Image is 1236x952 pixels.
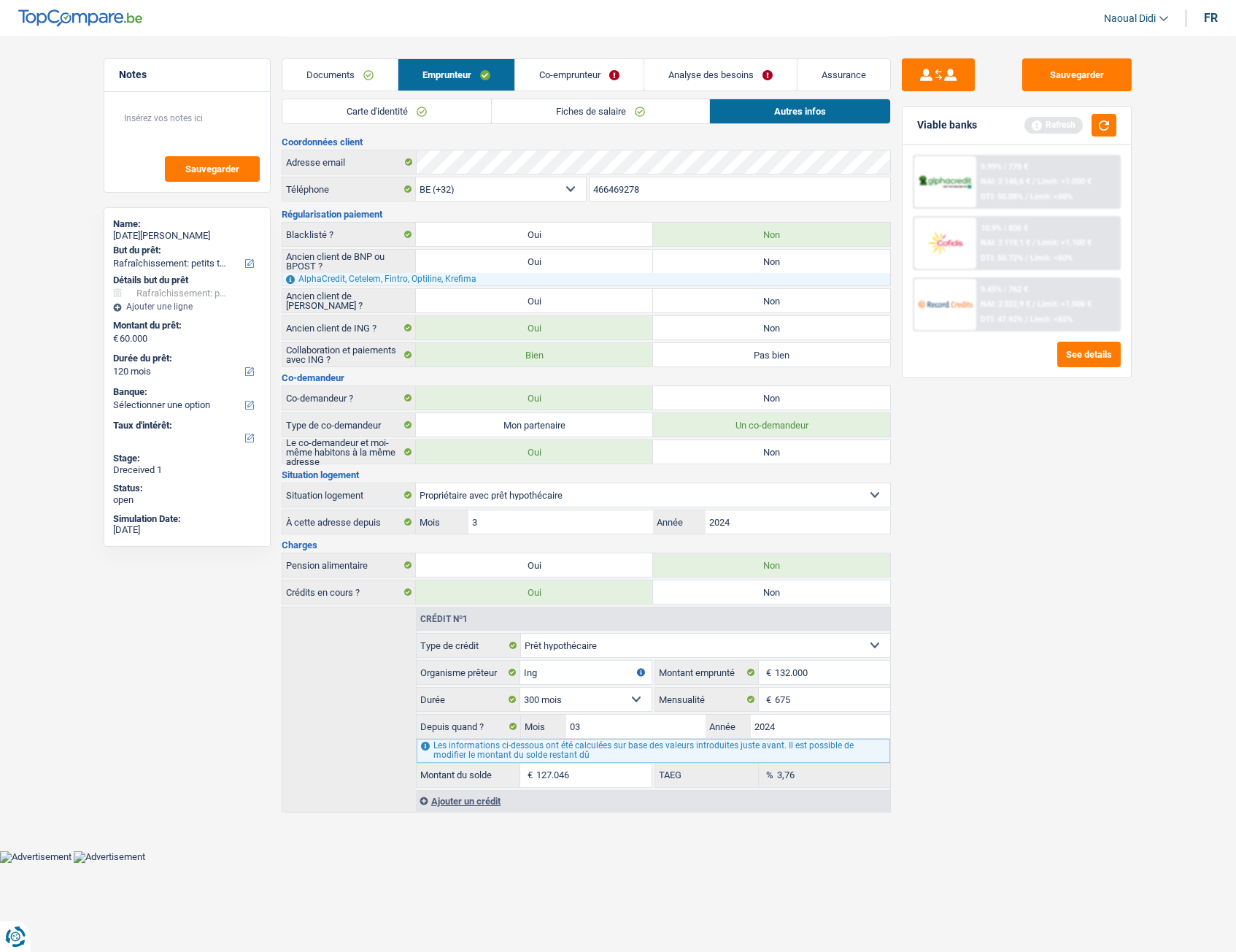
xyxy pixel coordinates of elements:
div: Ajouter un crédit [416,790,890,812]
span: % [759,764,777,787]
label: Mois [416,510,468,534]
label: Ancien client de BNP ou BPOST ? [282,250,416,273]
img: Record Credits [918,291,972,318]
h3: Co-demandeur [282,373,891,383]
input: MM [566,715,706,738]
label: Année [706,715,751,738]
span: / [1025,253,1028,263]
div: Viable banks [917,119,977,131]
span: € [520,764,536,787]
div: Refresh [1024,117,1083,133]
span: Sauvegarder [185,164,239,174]
span: € [759,661,775,684]
span: NAI: 2 146,6 € [981,177,1030,186]
input: MM [468,510,653,534]
label: Durée [417,688,520,711]
span: / [1032,299,1035,309]
span: / [1025,192,1028,201]
a: Autres infos [710,99,890,123]
h3: Coordonnées client [282,137,891,147]
label: Mois [521,715,566,738]
img: Cofidis [918,229,972,256]
div: Stage: [113,453,261,464]
h5: Notes [119,69,255,81]
span: Limit: <60% [1030,253,1073,263]
label: Situation logement [282,483,416,507]
label: Année [653,510,705,534]
label: Banque: [113,386,258,398]
img: AlphaCredit [918,174,972,191]
span: / [1032,177,1035,186]
div: Simulation Date: [113,513,261,525]
div: fr [1204,11,1218,25]
span: DTI: 50.72% [981,253,1023,263]
label: Durée du prêt: [113,353,258,364]
label: Bien [416,343,653,366]
label: Pas bien [653,343,890,366]
label: Non [653,553,890,577]
a: Carte d'identité [282,99,491,123]
label: Collaboration et paiements avec ING ? [282,343,416,366]
label: Non [653,580,890,604]
div: Crédit nº1 [417,615,471,623]
label: Oui [416,223,653,246]
label: Non [653,440,890,464]
a: Emprunteur [398,59,514,91]
label: Mensualité [655,688,759,711]
button: See details [1057,342,1121,367]
label: Taux d'intérêt: [113,420,258,431]
span: NAI: 2 119,1 € [981,238,1030,247]
label: But du prêt: [113,245,258,256]
label: Oui [416,250,653,273]
label: Blacklisté ? [282,223,416,246]
a: Assurance [797,59,890,91]
div: 10.9% | 806 € [981,223,1028,233]
span: / [1025,315,1028,324]
label: Non [653,289,890,312]
label: Non [653,316,890,339]
label: Ancien client de ING ? [282,316,416,339]
button: Sauvegarder [165,156,260,182]
label: Mon partenaire [416,413,653,437]
label: Pension alimentaire [282,553,416,577]
input: 401020304 [590,177,891,201]
label: Crédits en cours ? [282,580,416,604]
div: open [113,494,261,506]
label: À cette adresse depuis [282,510,416,534]
label: TAEG [655,764,759,787]
label: Montant emprunté [655,661,759,684]
div: 9.45% | 762 € [981,285,1028,294]
span: € [113,333,118,345]
div: Status: [113,483,261,494]
a: Naoual Didi [1092,7,1168,31]
label: Oui [416,440,653,464]
div: Name: [113,218,261,230]
div: [DATE][PERSON_NAME] [113,230,261,242]
span: / [1032,238,1035,247]
label: Oui [416,316,653,339]
label: Un co-demandeur [653,413,890,437]
div: AlphaCredit, Cetelem, Fintro, Optiline, Krefima [282,273,890,285]
label: Depuis quand ? [417,715,521,738]
label: Oui [416,553,653,577]
label: Co-demandeur ? [282,386,416,410]
img: Advertisement [74,851,145,863]
h3: Charges [282,540,891,550]
div: 9.99% | 778 € [981,162,1028,172]
label: Montant du prêt: [113,320,258,331]
h3: Régularisation paiement [282,210,891,219]
span: Limit: <65% [1030,315,1073,324]
label: Non [653,386,890,410]
input: AAAA [706,510,890,534]
a: Fiches de salaire [492,99,709,123]
span: Limit: >1.100 € [1038,238,1092,247]
div: [DATE] [113,524,261,536]
label: Téléphone [282,177,416,201]
img: TopCompare Logo [18,9,142,27]
button: Sauvegarder [1022,58,1132,91]
span: € [759,688,775,711]
div: Ajouter une ligne [113,302,261,312]
label: Non [653,250,890,273]
label: Oui [416,580,653,604]
label: Oui [416,289,653,312]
